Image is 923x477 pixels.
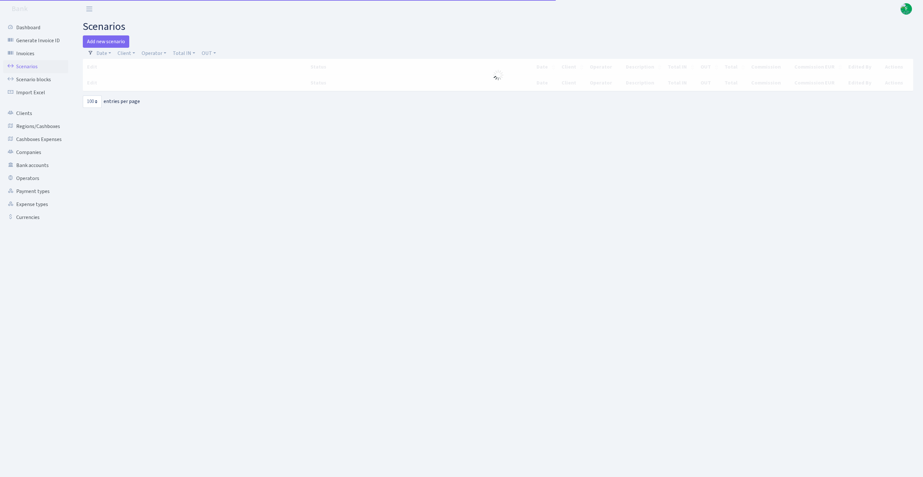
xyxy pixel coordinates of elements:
a: Operator [139,48,169,59]
a: Client [115,48,138,59]
a: Total IN [170,48,198,59]
a: Dashboard [3,21,68,34]
a: Clients [3,107,68,120]
a: Payment types [3,185,68,198]
a: F [901,3,912,15]
a: Invoices [3,47,68,60]
a: Expense types [3,198,68,211]
img: Feitan [901,3,912,15]
a: OUT [199,48,219,59]
a: Cashboxes Expenses [3,133,68,146]
a: Operators [3,172,68,185]
a: Bank accounts [3,159,68,172]
label: entries per page [83,96,140,108]
a: Scenario blocks [3,73,68,86]
img: Processing... [493,70,503,80]
a: Companies [3,146,68,159]
a: Generate Invoice ID [3,34,68,47]
span: scenarios [83,19,125,34]
a: Add new scenario [83,35,129,48]
a: Import Excel [3,86,68,99]
select: entries per page [83,96,102,108]
a: Scenarios [3,60,68,73]
a: Regions/Cashboxes [3,120,68,133]
a: Date [94,48,114,59]
button: Toggle navigation [81,4,97,14]
a: Currencies [3,211,68,224]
